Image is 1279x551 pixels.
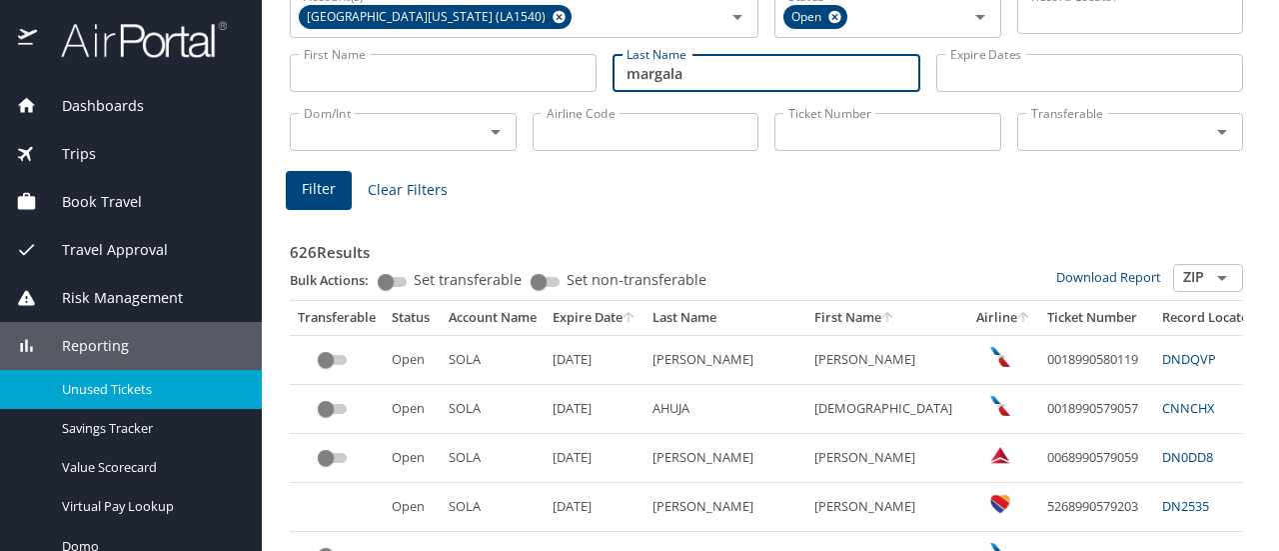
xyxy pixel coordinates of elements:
span: Travel Approval [37,239,168,261]
p: Bulk Actions: [290,271,385,289]
th: Ticket Number [1039,301,1154,335]
th: Status [384,301,441,335]
div: Open [783,5,847,29]
td: [PERSON_NAME] [806,483,968,532]
button: sort [881,312,895,325]
td: 5268990579203 [1039,483,1154,532]
a: DN2535 [1162,497,1209,515]
td: [DATE] [545,434,644,483]
td: SOLA [441,385,545,434]
td: [DATE] [545,483,644,532]
a: DNDQVP [1162,350,1216,368]
td: [DATE] [545,335,644,384]
button: Open [482,118,510,146]
td: [PERSON_NAME] [806,434,968,483]
span: Trips [37,143,96,165]
span: Reporting [37,335,129,357]
th: Airline [968,301,1039,335]
img: airportal-logo.png [39,20,227,59]
td: Open [384,335,441,384]
td: 0018990580119 [1039,335,1154,384]
td: 0068990579059 [1039,434,1154,483]
td: SOLA [441,483,545,532]
h3: 626 Results [290,229,1243,264]
td: [PERSON_NAME] [806,335,968,384]
span: [GEOGRAPHIC_DATA][US_STATE] (LA1540) [299,7,558,28]
span: Set non-transferable [567,273,706,287]
img: Southwest Airlines [990,494,1010,514]
button: sort [623,312,637,325]
button: Open [1208,118,1236,146]
span: Unused Tickets [62,380,238,399]
button: Open [1208,264,1236,292]
span: Filter [302,177,336,202]
th: Last Name [644,301,806,335]
img: Delta Airlines [990,445,1010,465]
td: SOLA [441,335,545,384]
td: Open [384,483,441,532]
td: [DEMOGRAPHIC_DATA] [806,385,968,434]
span: Book Travel [37,191,142,213]
button: Filter [286,171,352,210]
th: Expire Date [545,301,644,335]
span: Value Scorecard [62,458,238,477]
td: 0018990579057 [1039,385,1154,434]
td: SOLA [441,434,545,483]
td: [PERSON_NAME] [644,483,806,532]
td: Open [384,434,441,483]
img: American Airlines [990,347,1010,367]
span: Savings Tracker [62,419,238,438]
a: Download Report [1056,268,1161,286]
img: icon-airportal.png [18,20,39,59]
button: Clear Filters [360,172,456,209]
button: sort [1017,312,1031,325]
td: Open [384,385,441,434]
th: Account Name [441,301,545,335]
img: American Airlines [990,396,1010,416]
td: [PERSON_NAME] [644,434,806,483]
td: AHUJA [644,385,806,434]
th: Record Locator [1154,301,1263,335]
div: Transferable [298,309,376,327]
span: Set transferable [414,273,522,287]
a: CNNCHX [1162,399,1214,417]
span: Open [783,7,833,28]
td: [PERSON_NAME] [644,335,806,384]
span: Dashboards [37,95,144,117]
span: Clear Filters [368,178,448,203]
td: [DATE] [545,385,644,434]
span: Virtual Pay Lookup [62,497,238,516]
div: [GEOGRAPHIC_DATA][US_STATE] (LA1540) [299,5,572,29]
button: Open [723,3,751,31]
th: First Name [806,301,968,335]
button: Open [966,3,994,31]
a: DN0DD8 [1162,448,1213,466]
span: Risk Management [37,287,183,309]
